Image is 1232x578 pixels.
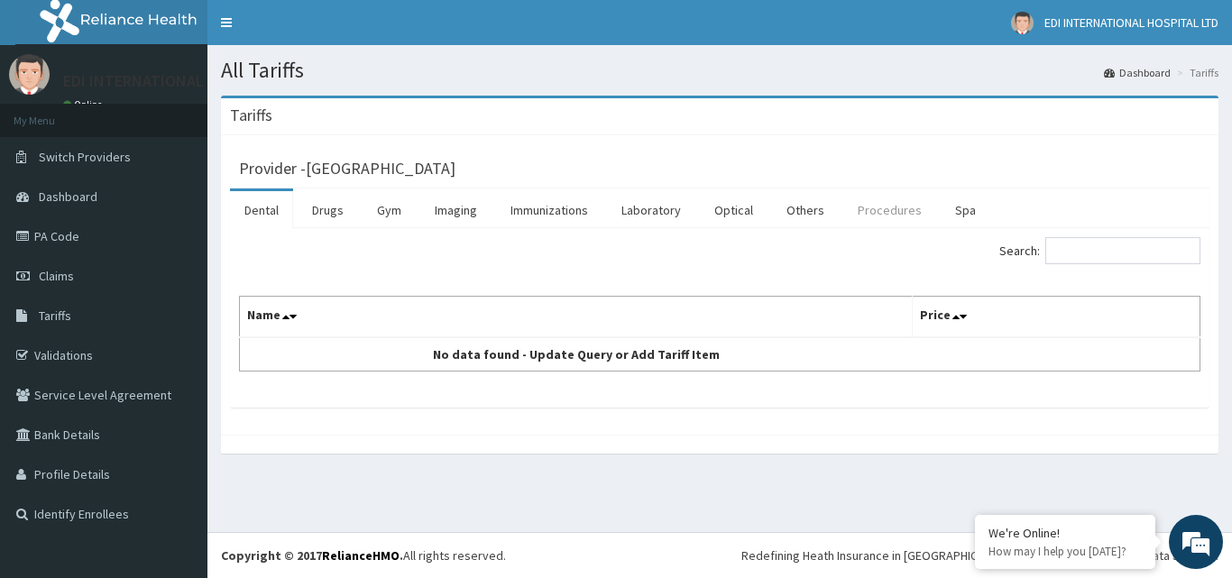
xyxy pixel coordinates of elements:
[39,188,97,205] span: Dashboard
[39,268,74,284] span: Claims
[496,191,602,229] a: Immunizations
[221,59,1218,82] h1: All Tariffs
[607,191,695,229] a: Laboratory
[912,297,1200,338] th: Price
[941,191,990,229] a: Spa
[988,544,1142,559] p: How may I help you today?
[39,149,131,165] span: Switch Providers
[39,307,71,324] span: Tariffs
[843,191,936,229] a: Procedures
[700,191,768,229] a: Optical
[63,98,106,111] a: Online
[363,191,416,229] a: Gym
[1044,14,1218,31] span: EDI INTERNATIONAL HOSPITAL LTD
[221,547,403,564] strong: Copyright © 2017 .
[988,525,1142,541] div: We're Online!
[1104,65,1171,80] a: Dashboard
[239,161,455,177] h3: Provider - [GEOGRAPHIC_DATA]
[741,546,1218,564] div: Redefining Heath Insurance in [GEOGRAPHIC_DATA] using Telemedicine and Data Science!
[420,191,492,229] a: Imaging
[999,237,1200,264] label: Search:
[322,547,400,564] a: RelianceHMO
[9,54,50,95] img: User Image
[1172,65,1218,80] li: Tariffs
[772,191,839,229] a: Others
[207,532,1232,578] footer: All rights reserved.
[240,337,913,372] td: No data found - Update Query or Add Tariff Item
[240,297,913,338] th: Name
[230,191,293,229] a: Dental
[1045,237,1200,264] input: Search:
[230,107,272,124] h3: Tariffs
[298,191,358,229] a: Drugs
[63,73,308,89] p: EDI INTERNATIONAL HOSPITAL LTD
[1011,12,1034,34] img: User Image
